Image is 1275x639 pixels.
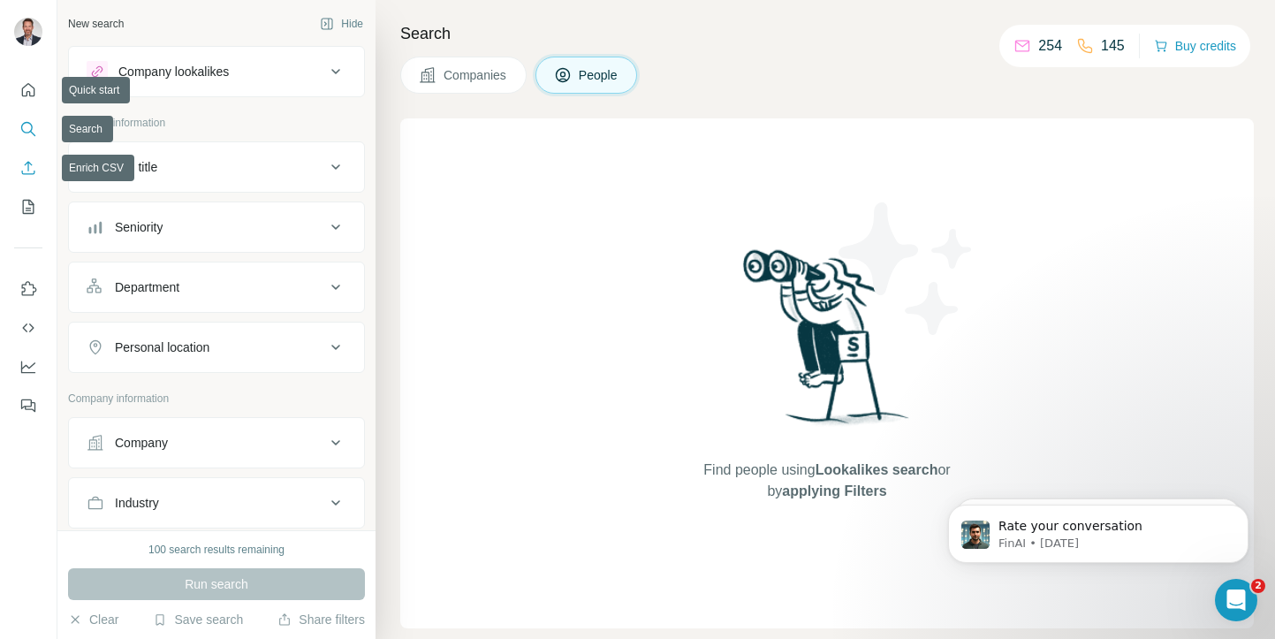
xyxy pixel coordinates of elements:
button: Buy credits [1154,34,1236,58]
button: Quick start [14,74,42,106]
p: 254 [1038,35,1062,57]
span: Lookalikes search [816,462,938,477]
img: Surfe Illustration - Stars [827,189,986,348]
button: My lists [14,191,42,223]
iframe: Intercom live chat [1215,579,1257,621]
button: Share filters [277,611,365,628]
button: Enrich CSV [14,152,42,184]
div: Company [115,434,168,452]
button: Dashboard [14,351,42,383]
span: Find people using or by [686,460,968,502]
p: 145 [1101,35,1125,57]
p: Personal information [68,115,365,131]
button: Save search [153,611,243,628]
div: Personal location [115,339,209,356]
button: Use Surfe on LinkedIn [14,273,42,305]
img: Surfe Illustration - Woman searching with binoculars [735,245,919,442]
div: New search [68,16,124,32]
span: Companies [444,66,508,84]
div: Company lookalikes [118,63,229,80]
button: Industry [69,482,364,524]
iframe: Intercom notifications message [922,468,1275,591]
button: Seniority [69,206,364,248]
button: Hide [307,11,376,37]
button: Department [69,266,364,308]
div: 100 search results remaining [148,542,285,558]
div: Seniority [115,218,163,236]
span: People [579,66,619,84]
div: Department [115,278,179,296]
span: applying Filters [782,483,886,498]
span: 2 [1251,579,1265,593]
button: Clear [68,611,118,628]
h4: Search [400,21,1254,46]
button: Search [14,113,42,145]
p: Company information [68,391,365,407]
button: Company [69,422,364,464]
button: Use Surfe API [14,312,42,344]
button: Personal location [69,326,364,369]
button: Feedback [14,390,42,422]
img: Avatar [14,18,42,46]
button: Job title [69,146,364,188]
div: Industry [115,494,159,512]
button: Company lookalikes [69,50,364,93]
div: Job title [115,158,157,176]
